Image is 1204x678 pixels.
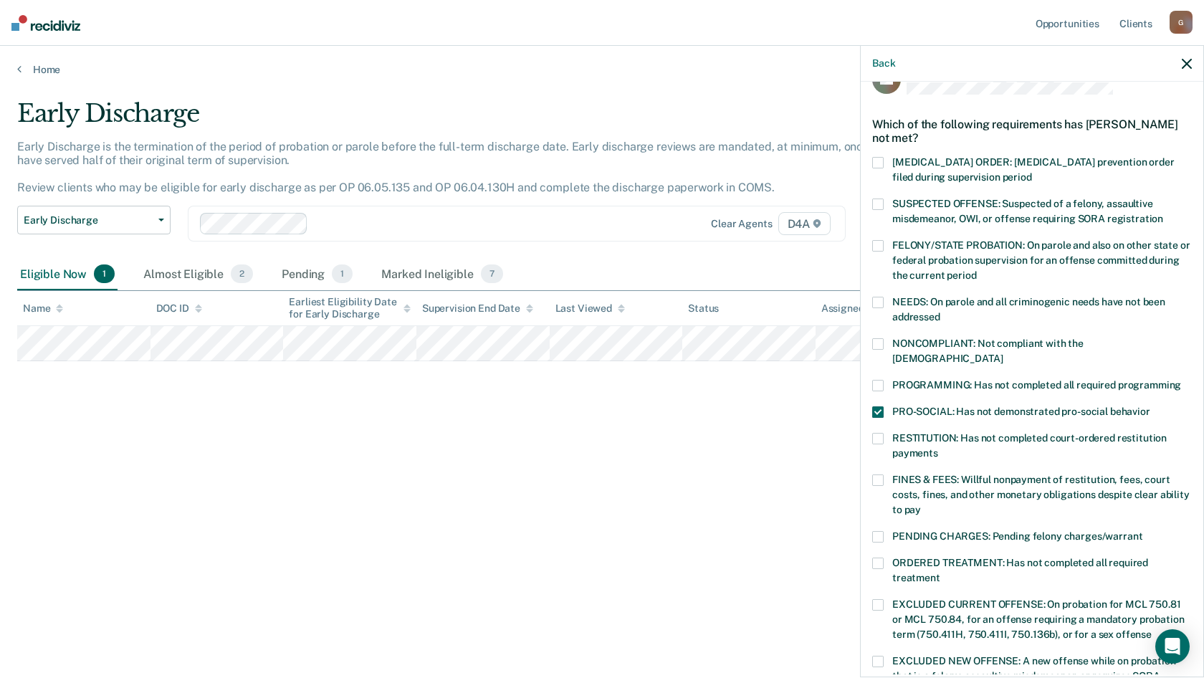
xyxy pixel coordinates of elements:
div: Assigned to [821,302,889,315]
div: Name [23,302,63,315]
div: Marked Ineligible [378,259,506,290]
span: PRO-SOCIAL: Has not demonstrated pro-social behavior [892,406,1150,417]
span: FINES & FEES: Willful nonpayment of restitution, fees, court costs, fines, and other monetary obl... [892,474,1190,515]
div: Pending [279,259,355,290]
span: SUSPECTED OFFENSE: Suspected of a felony, assaultive misdemeanor, OWI, or offense requiring SORA ... [892,198,1163,224]
div: Which of the following requirements has [PERSON_NAME] not met? [872,106,1192,156]
div: Open Intercom Messenger [1155,629,1190,664]
span: 1 [332,264,353,283]
div: Earliest Eligibility Date for Early Discharge [289,296,411,320]
div: G [1170,11,1193,34]
span: 1 [94,264,115,283]
div: DOC ID [156,302,202,315]
span: [MEDICAL_DATA] ORDER: [MEDICAL_DATA] prevention order filed during supervision period [892,156,1175,183]
span: NONCOMPLIANT: Not compliant with the [DEMOGRAPHIC_DATA] [892,338,1084,364]
span: PROGRAMMING: Has not completed all required programming [892,379,1181,391]
div: Early Discharge [17,99,920,140]
span: 7 [481,264,503,283]
img: Recidiviz [11,15,80,31]
span: 2 [231,264,253,283]
button: Back [872,57,895,70]
div: Eligible Now [17,259,118,290]
span: EXCLUDED CURRENT OFFENSE: On probation for MCL 750.81 or MCL 750.84, for an offense requiring a m... [892,598,1184,640]
span: Early Discharge [24,214,153,226]
div: Last Viewed [555,302,625,315]
div: Almost Eligible [140,259,256,290]
div: Supervision End Date [422,302,533,315]
span: FELONY/STATE PROBATION: On parole and also on other state or federal probation supervision for an... [892,239,1190,281]
p: Early Discharge is the termination of the period of probation or parole before the full-term disc... [17,140,907,195]
a: Home [17,63,1187,76]
span: D4A [778,212,831,235]
span: RESTITUTION: Has not completed court-ordered restitution payments [892,432,1167,459]
div: Status [688,302,719,315]
span: NEEDS: On parole and all criminogenic needs have not been addressed [892,296,1165,323]
div: Clear agents [711,218,772,230]
span: ORDERED TREATMENT: Has not completed all required treatment [892,557,1148,583]
span: PENDING CHARGES: Pending felony charges/warrant [892,530,1142,542]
